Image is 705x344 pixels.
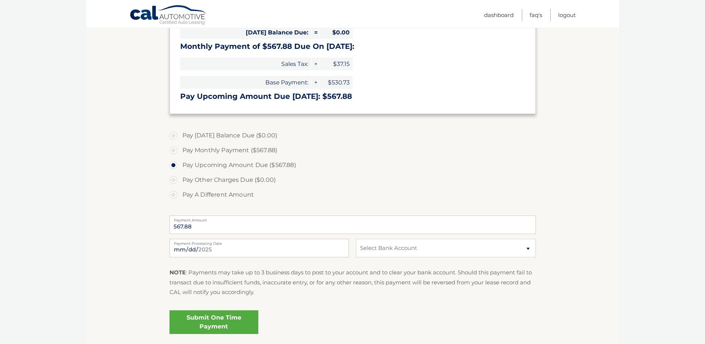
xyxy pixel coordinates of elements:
[180,42,525,51] h3: Monthly Payment of $567.88 Due On [DATE]:
[558,9,576,21] a: Logout
[319,76,353,89] span: $530.73
[169,268,536,297] p: : Payments may take up to 3 business days to post to your account and to clear your bank account....
[169,239,349,245] label: Payment Processing Date
[169,269,186,276] strong: NOTE
[169,173,536,187] label: Pay Other Charges Due ($0.00)
[180,57,311,70] span: Sales Tax:
[169,158,536,173] label: Pay Upcoming Amount Due ($567.88)
[312,26,319,39] span: =
[169,216,536,221] label: Payment Amount
[169,187,536,202] label: Pay A Different Amount
[180,76,311,89] span: Base Payment:
[312,57,319,70] span: +
[169,143,536,158] label: Pay Monthly Payment ($567.88)
[130,5,207,26] a: Cal Automotive
[169,310,258,334] a: Submit One Time Payment
[180,92,525,101] h3: Pay Upcoming Amount Due [DATE]: $567.88
[484,9,514,21] a: Dashboard
[180,26,311,39] span: [DATE] Balance Due:
[319,57,353,70] span: $37.15
[530,9,542,21] a: FAQ's
[169,239,349,257] input: Payment Date
[169,216,536,234] input: Payment Amount
[319,26,353,39] span: $0.00
[169,128,536,143] label: Pay [DATE] Balance Due ($0.00)
[312,76,319,89] span: +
